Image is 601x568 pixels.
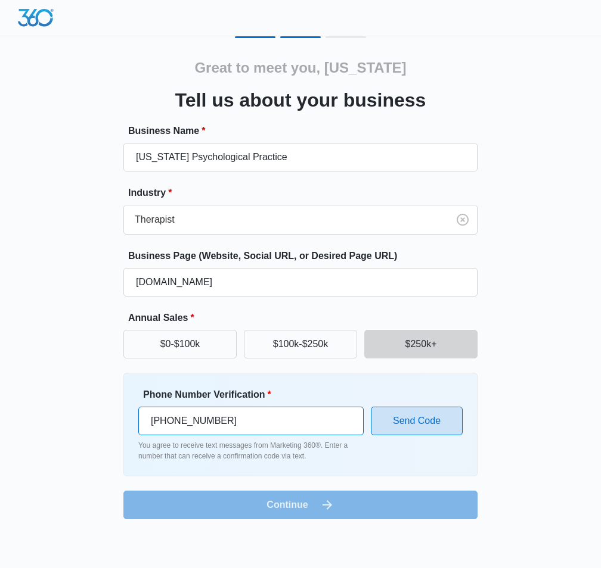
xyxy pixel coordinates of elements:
[194,57,406,79] h2: Great to meet you, [US_STATE]
[123,268,478,297] input: e.g. janesplumbing.com
[371,407,463,435] button: Send Code
[175,86,426,114] h3: Tell us about your business
[138,440,364,461] p: You agree to receive text messages from Marketing 360®. Enter a number that can receive a confirm...
[128,186,482,200] label: Industry
[453,210,472,229] button: Clear
[244,330,357,358] button: $100k-$250k
[123,330,237,358] button: $0-$100k
[128,249,482,263] label: Business Page (Website, Social URL, or Desired Page URL)
[138,407,364,435] input: Ex. +1-555-555-5555
[143,388,368,402] label: Phone Number Verification
[128,124,482,138] label: Business Name
[123,143,478,171] input: e.g. Jane's Plumbing
[364,330,478,358] button: $250k+
[128,311,482,325] label: Annual Sales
